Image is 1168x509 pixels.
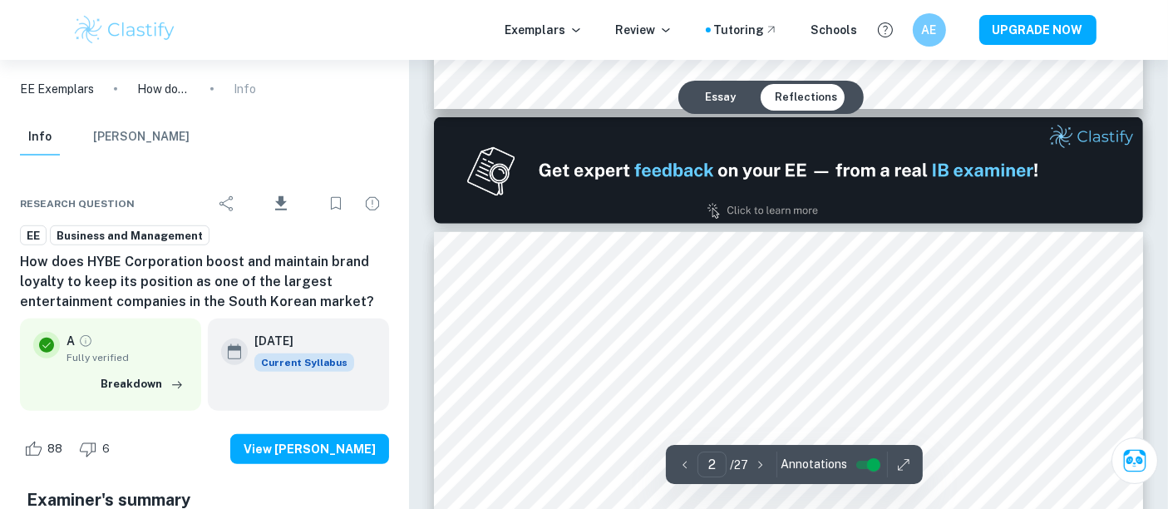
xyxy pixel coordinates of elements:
[1111,437,1158,484] button: Ask Clai
[137,80,190,98] p: How does HYBE Corporation boost and maintain brand loyalty to keep its position as one of the lar...
[78,334,93,348] a: Grade fully verified
[20,196,135,211] span: Research question
[254,353,354,372] span: Current Syllabus
[75,436,119,462] div: Dislike
[20,80,94,98] a: EE Exemplars
[505,21,583,39] p: Exemplars
[20,436,71,462] div: Like
[21,228,46,245] span: EE
[254,353,354,372] div: This exemplar is based on the current syllabus. Feel free to refer to it for inspiration/ideas wh...
[319,187,352,220] div: Bookmark
[871,16,899,44] button: Help and Feedback
[979,15,1097,45] button: UPGRADE NOW
[616,21,673,39] p: Review
[714,21,778,39] a: Tutoring
[234,80,256,98] p: Info
[692,84,749,111] button: Essay
[247,182,316,225] div: Download
[730,456,748,474] p: / 27
[67,350,188,365] span: Fully verified
[96,372,188,397] button: Breakdown
[20,252,389,312] h6: How does HYBE Corporation boost and maintain brand loyalty to keep its position as one of the lar...
[254,332,341,350] h6: [DATE]
[67,332,75,350] p: A
[93,441,119,457] span: 6
[20,119,60,156] button: Info
[781,456,847,473] span: Annotations
[761,84,850,111] button: Reflections
[811,21,858,39] a: Schools
[919,21,939,39] h6: AE
[51,228,209,245] span: Business and Management
[72,13,178,47] img: Clastify logo
[356,187,389,220] div: Report issue
[913,13,946,47] button: AE
[210,187,244,220] div: Share
[38,441,71,457] span: 88
[93,119,190,156] button: [PERSON_NAME]
[20,225,47,246] a: EE
[434,117,1143,224] img: Ad
[230,434,389,464] button: View [PERSON_NAME]
[50,225,209,246] a: Business and Management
